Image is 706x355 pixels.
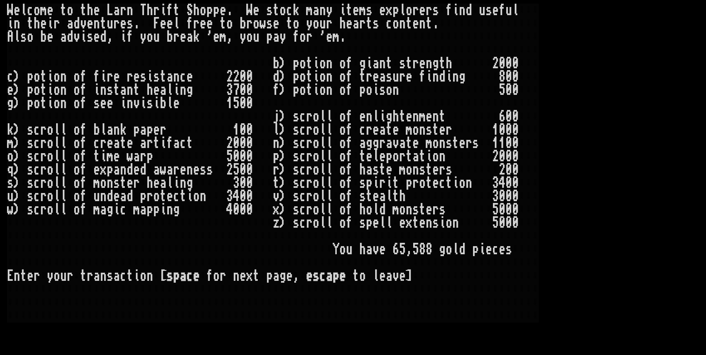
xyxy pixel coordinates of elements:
[366,70,373,83] div: r
[240,83,246,97] div: 0
[386,83,393,97] div: o
[246,30,253,44] div: o
[306,17,313,30] div: y
[366,4,373,17] div: s
[47,83,54,97] div: i
[173,4,180,17] div: t
[233,83,240,97] div: 7
[7,83,14,97] div: e
[346,4,353,17] div: t
[266,30,273,44] div: p
[186,4,193,17] div: S
[386,17,393,30] div: c
[40,97,47,110] div: t
[432,70,439,83] div: n
[339,4,346,17] div: i
[34,83,40,97] div: o
[220,4,226,17] div: e
[186,83,193,97] div: g
[93,70,100,83] div: f
[60,30,67,44] div: a
[319,70,326,83] div: o
[87,30,93,44] div: s
[339,83,346,97] div: o
[432,57,439,70] div: g
[14,83,20,97] div: )
[140,4,147,17] div: T
[153,70,160,83] div: s
[273,70,280,83] div: d
[27,17,34,30] div: t
[319,17,326,30] div: u
[40,83,47,97] div: t
[14,97,20,110] div: )
[319,83,326,97] div: o
[14,70,20,83] div: )
[240,17,246,30] div: b
[439,57,446,70] div: t
[167,30,173,44] div: b
[452,70,459,83] div: n
[412,57,419,70] div: r
[140,70,147,83] div: s
[359,17,366,30] div: r
[253,30,260,44] div: u
[47,97,54,110] div: i
[93,17,100,30] div: n
[246,4,253,17] div: W
[293,70,299,83] div: p
[426,57,432,70] div: n
[399,70,406,83] div: r
[399,57,406,70] div: s
[100,30,107,44] div: d
[373,70,379,83] div: e
[299,70,306,83] div: o
[346,70,353,83] div: f
[446,70,452,83] div: i
[73,70,80,83] div: o
[27,83,34,97] div: p
[406,57,412,70] div: t
[167,17,173,30] div: e
[293,4,299,17] div: k
[373,83,379,97] div: i
[67,30,73,44] div: d
[346,83,353,97] div: f
[167,70,173,83] div: a
[512,57,519,70] div: 0
[120,83,127,97] div: a
[293,17,299,30] div: o
[193,17,200,30] div: r
[107,30,113,44] div: ,
[266,17,273,30] div: s
[147,4,153,17] div: h
[346,57,353,70] div: f
[113,4,120,17] div: a
[47,4,54,17] div: e
[113,70,120,83] div: e
[505,70,512,83] div: 0
[120,17,127,30] div: e
[226,17,233,30] div: o
[399,17,406,30] div: n
[280,30,286,44] div: y
[353,4,359,17] div: e
[167,4,173,17] div: f
[73,17,80,30] div: d
[253,17,260,30] div: o
[7,30,14,44] div: A
[432,17,439,30] div: .
[505,57,512,70] div: 0
[313,4,319,17] div: a
[226,30,233,44] div: ,
[127,70,133,83] div: r
[313,17,319,30] div: o
[326,30,333,44] div: e
[346,17,353,30] div: e
[333,30,339,44] div: m
[14,4,20,17] div: e
[80,70,87,83] div: f
[226,70,233,83] div: 2
[80,30,87,44] div: i
[499,4,505,17] div: f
